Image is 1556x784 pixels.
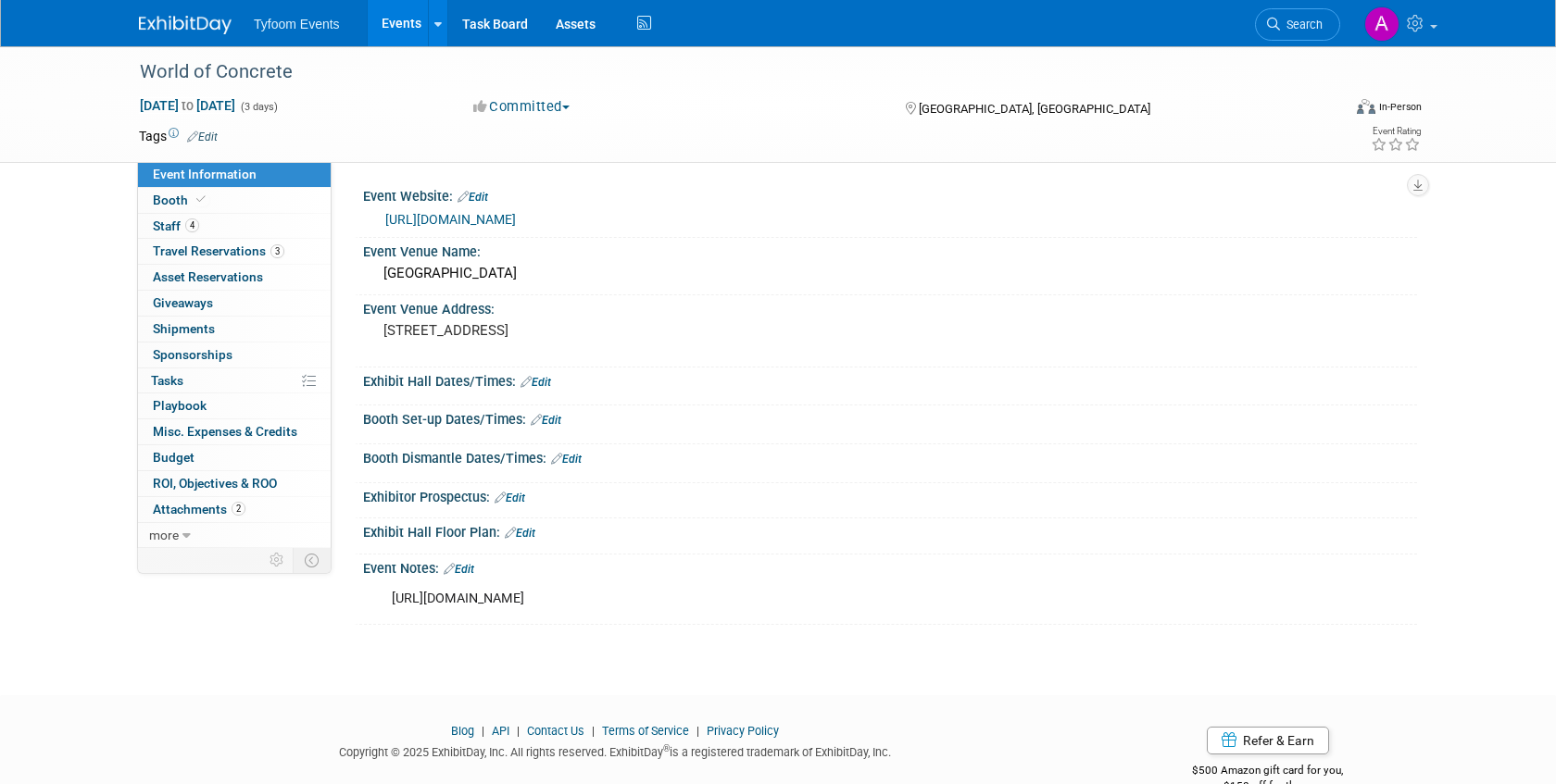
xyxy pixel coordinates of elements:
[239,101,278,113] span: (3 days)
[138,265,331,290] a: Asset Reservations
[587,724,599,738] span: |
[153,502,245,516] span: Attachments
[495,492,525,504] a: Edit
[363,238,1417,261] div: Event Venue Name:
[139,127,218,145] td: Tags
[153,347,232,362] span: Sponsorships
[512,724,524,738] span: |
[492,724,509,738] a: API
[139,16,232,34] img: ExhibitDay
[385,212,516,227] a: [URL][DOMAIN_NAME]
[153,269,263,284] span: Asset Reservations
[363,182,1417,206] div: Event Website:
[138,214,331,239] a: Staff4
[551,453,582,466] a: Edit
[383,322,782,339] pre: [STREET_ADDRESS]
[153,450,194,465] span: Budget
[196,194,206,205] i: Booth reservation complete
[602,724,689,738] a: Terms of Service
[505,527,535,540] a: Edit
[919,102,1150,116] span: [GEOGRAPHIC_DATA], [GEOGRAPHIC_DATA]
[153,295,213,310] span: Giveaways
[377,259,1403,288] div: [GEOGRAPHIC_DATA]
[363,518,1417,542] div: Exhibit Hall Floor Plan:
[477,724,489,738] span: |
[1255,8,1340,41] a: Search
[531,414,561,427] a: Edit
[467,97,577,117] button: Committed
[458,191,488,204] a: Edit
[363,405,1417,429] div: Booth Set-up Dates/Times:
[138,239,331,264] a: Travel Reservations3
[153,476,277,491] span: ROI, Objectives & ROO
[153,218,199,233] span: Staff
[692,724,704,738] span: |
[138,368,331,393] a: Tasks
[138,523,331,548] a: more
[270,244,284,258] span: 3
[138,497,331,522] a: Attachments2
[363,367,1417,392] div: Exhibit Hall Dates/Times:
[444,563,474,576] a: Edit
[1231,96,1422,124] div: Event Format
[261,548,294,572] td: Personalize Event Tab Strip
[138,471,331,496] a: ROI, Objectives & ROO
[379,580,1213,617] div: [URL][DOMAIN_NAME]
[139,740,1091,761] div: Copyright © 2025 ExhibitDay, Inc. All rights reserved. ExhibitDay is a registered trademark of Ex...
[153,424,297,439] span: Misc. Expenses & Credits
[179,98,196,113] span: to
[254,17,340,31] span: Tyfoom Events
[363,295,1417,318] div: Event Venue Address:
[138,162,331,187] a: Event Information
[153,193,209,207] span: Booth
[187,131,218,143] a: Edit
[139,97,236,114] span: [DATE] [DATE]
[138,291,331,316] a: Giveaways
[363,483,1417,507] div: Exhibitor Prospectus:
[133,56,1312,89] div: World of Concrete
[1364,6,1399,42] img: Angie Nichols
[153,243,284,258] span: Travel Reservations
[138,317,331,342] a: Shipments
[153,321,215,336] span: Shipments
[1280,18,1323,31] span: Search
[138,445,331,470] a: Budget
[527,724,584,738] a: Contact Us
[451,724,474,738] a: Blog
[153,167,257,181] span: Event Information
[1357,99,1375,114] img: Format-Inperson.png
[363,444,1417,468] div: Booth Dismantle Dates/Times:
[138,188,331,213] a: Booth
[1207,727,1329,754] a: Refer & Earn
[1378,100,1422,114] div: In-Person
[149,528,179,542] span: more
[138,419,331,444] a: Misc. Expenses & Credits
[663,743,670,753] sup: ®
[185,218,199,232] span: 4
[521,376,551,389] a: Edit
[294,548,332,572] td: Toggle Event Tabs
[153,398,207,413] span: Playbook
[232,502,245,516] span: 2
[138,393,331,418] a: Playbook
[1371,127,1421,136] div: Event Rating
[151,373,183,388] span: Tasks
[138,342,331,367] a: Sponsorships
[363,554,1417,579] div: Event Notes:
[707,724,779,738] a: Privacy Policy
